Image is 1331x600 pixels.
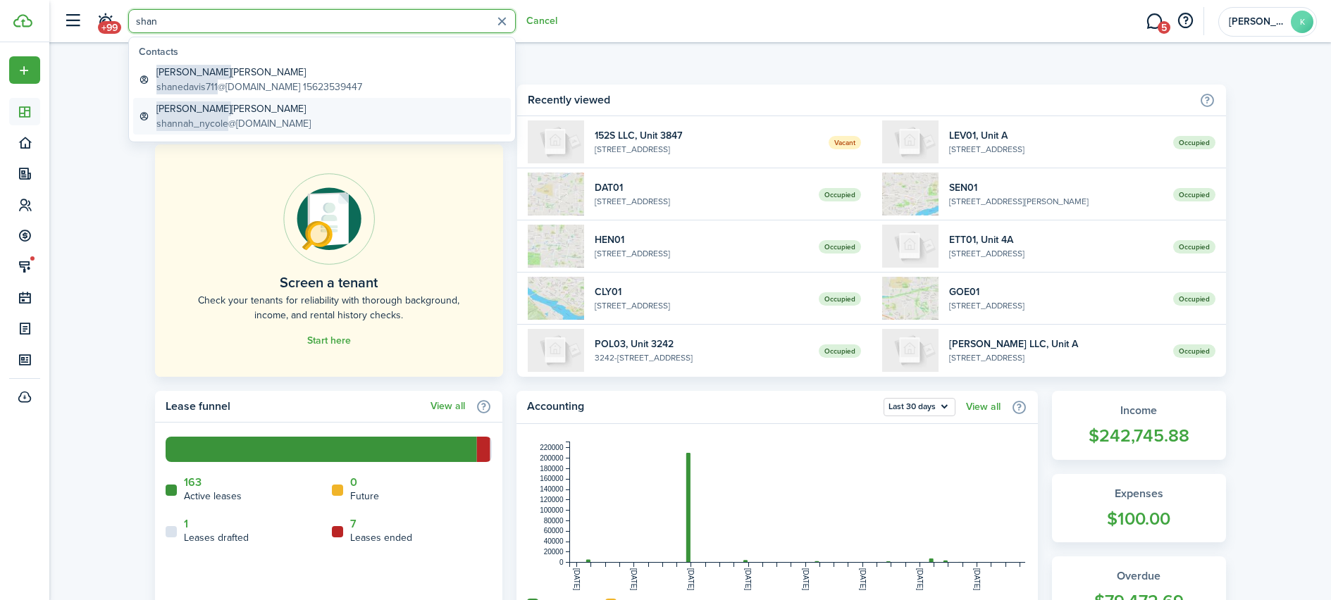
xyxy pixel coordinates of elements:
[184,476,202,489] a: 163
[540,506,564,514] tspan: 100000
[1052,474,1226,543] a: Expenses$100.00
[540,444,564,451] tspan: 220000
[882,173,939,215] img: 1
[687,568,695,591] tspan: [DATE]
[528,120,584,163] img: 3847
[156,65,362,80] global-search-item-title: [PERSON_NAME]
[884,398,955,416] button: Last 30 days
[949,143,1163,156] widget-list-item-description: [STREET_ADDRESS]
[744,568,752,591] tspan: [DATE]
[595,143,818,156] widget-list-item-description: [STREET_ADDRESS]
[1173,292,1215,306] span: Occupied
[526,15,557,27] button: Cancel
[573,568,581,591] tspan: [DATE]
[540,454,564,462] tspan: 200000
[184,530,249,545] home-widget-title: Leases drafted
[283,173,375,265] img: Online payments
[882,120,939,163] img: A
[819,344,861,358] span: Occupied
[916,568,924,591] tspan: [DATE]
[819,292,861,306] span: Occupied
[1173,9,1197,33] button: Open resource center
[829,136,861,149] span: Vacant
[1173,344,1215,358] span: Occupied
[595,195,808,208] widget-list-item-description: [STREET_ADDRESS]
[544,527,564,535] tspan: 60000
[528,277,584,320] img: 1
[949,299,1163,312] widget-list-item-description: [STREET_ADDRESS]
[1141,4,1168,39] a: Messaging
[139,44,511,59] global-search-list-title: Contacts
[1158,21,1170,34] span: 5
[184,489,242,504] home-widget-title: Active leases
[92,4,118,39] a: Notifications
[966,401,1001,413] a: View all
[1066,506,1212,532] widget-stats-count: $100.00
[133,98,511,135] a: [PERSON_NAME][PERSON_NAME]shannah_nycole@[DOMAIN_NAME]
[187,293,472,323] home-placeholder-description: Check your tenants for reliability with thorough background, income, and rental history checks.
[156,101,311,116] global-search-item-title: [PERSON_NAME]
[156,116,311,131] global-search-item-description: @[DOMAIN_NAME]
[156,80,218,94] span: shanedavis711
[949,337,1163,351] widget-list-item-title: [PERSON_NAME] LLC, Unit A
[13,14,32,27] img: TenantCloud
[184,518,188,530] a: 1
[528,92,1191,108] home-widget-title: Recently viewed
[559,558,564,566] tspan: 0
[540,485,564,493] tspan: 140000
[595,232,808,247] widget-list-item-title: HEN01
[1066,402,1212,419] widget-stats-title: Income
[1066,568,1212,585] widget-stats-title: Overdue
[540,465,564,473] tspan: 180000
[544,517,564,525] tspan: 80000
[1173,136,1215,149] span: Occupied
[166,398,423,415] home-widget-title: Lease funnel
[9,56,40,84] button: Open menu
[949,285,1163,299] widget-list-item-title: GOE01
[59,8,86,35] button: Open sidebar
[1052,391,1226,460] a: Income$242,745.88
[350,518,357,530] a: 7
[882,277,939,320] img: 1
[350,489,379,504] home-widget-title: Future
[540,496,564,504] tspan: 120000
[949,180,1163,195] widget-list-item-title: SEN01
[949,247,1163,260] widget-list-item-description: [STREET_ADDRESS]
[350,476,357,489] a: 0
[819,188,861,201] span: Occupied
[949,128,1163,143] widget-list-item-title: LEV01, Unit A
[1229,17,1285,27] span: Katie
[527,398,877,416] home-widget-title: Accounting
[1066,423,1212,449] widget-stats-count: $242,745.88
[431,401,465,412] a: View all
[882,329,939,372] img: A
[595,337,808,351] widget-list-item-title: POL03, Unit 3242
[858,568,866,591] tspan: [DATE]
[595,351,808,364] widget-list-item-description: 3242-[STREET_ADDRESS]
[595,180,808,195] widget-list-item-title: DAT01
[156,80,362,94] global-search-item-description: @[DOMAIN_NAME] 15623539447
[528,225,584,268] img: 1
[819,240,861,254] span: Occupied
[973,568,981,591] tspan: [DATE]
[133,61,511,98] a: [PERSON_NAME][PERSON_NAME]shanedavis711@[DOMAIN_NAME] 15623539447
[528,329,584,372] img: 3242
[1291,11,1313,33] avatar-text: K
[1173,188,1215,201] span: Occupied
[544,548,564,556] tspan: 20000
[1173,240,1215,254] span: Occupied
[949,195,1163,208] widget-list-item-description: [STREET_ADDRESS][PERSON_NAME]
[595,128,818,143] widget-list-item-title: 152S LLC, Unit 3847
[544,537,564,545] tspan: 40000
[98,21,121,34] span: +99
[882,225,939,268] img: 4A
[540,475,564,482] tspan: 160000
[307,335,351,346] a: Start here
[949,351,1163,364] widget-list-item-description: [STREET_ADDRESS]
[156,116,228,131] span: shannah_nycole
[528,173,584,215] img: 1
[595,285,808,299] widget-list-item-title: CLY01
[1066,485,1212,502] widget-stats-title: Expenses
[491,11,513,32] button: Clear search
[884,398,955,416] button: Open menu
